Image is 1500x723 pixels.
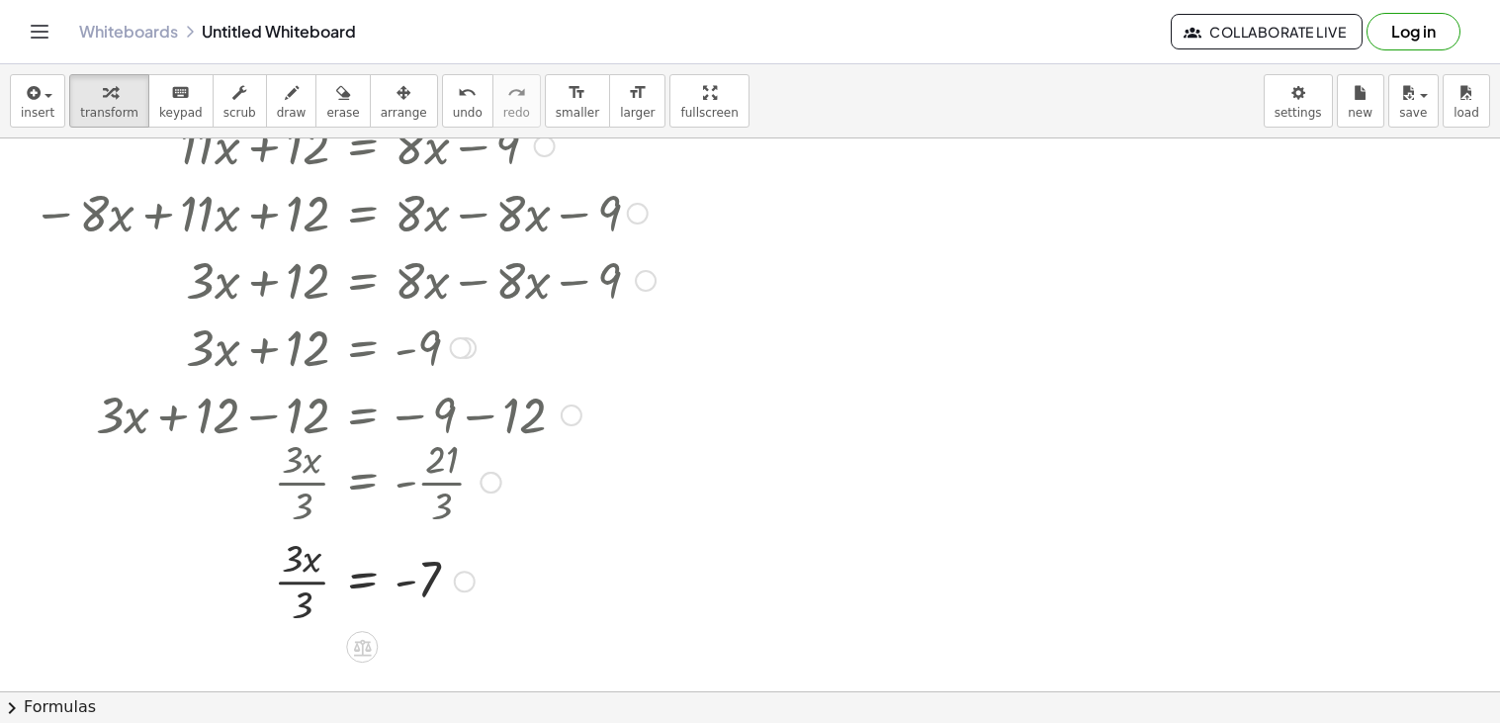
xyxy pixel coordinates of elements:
[669,74,749,128] button: fullscreen
[1454,106,1479,120] span: load
[620,106,655,120] span: larger
[503,106,530,120] span: redo
[79,22,178,42] a: Whiteboards
[1399,106,1427,120] span: save
[1348,106,1372,120] span: new
[680,106,738,120] span: fullscreen
[458,81,477,105] i: undo
[171,81,190,105] i: keyboard
[1188,23,1346,41] span: Collaborate Live
[80,106,138,120] span: transform
[1337,74,1384,128] button: new
[213,74,267,128] button: scrub
[545,74,610,128] button: format_sizesmaller
[24,16,55,47] button: Toggle navigation
[381,106,427,120] span: arrange
[21,106,54,120] span: insert
[277,106,307,120] span: draw
[492,74,541,128] button: redoredo
[1171,14,1363,49] button: Collaborate Live
[1367,13,1460,50] button: Log in
[159,106,203,120] span: keypad
[266,74,317,128] button: draw
[223,106,256,120] span: scrub
[442,74,493,128] button: undoundo
[1443,74,1490,128] button: load
[69,74,149,128] button: transform
[1264,74,1333,128] button: settings
[315,74,370,128] button: erase
[1388,74,1439,128] button: save
[346,631,378,663] div: Apply the same math to both sides of the equation
[10,74,65,128] button: insert
[370,74,438,128] button: arrange
[1275,106,1322,120] span: settings
[507,81,526,105] i: redo
[556,106,599,120] span: smaller
[326,106,359,120] span: erase
[628,81,647,105] i: format_size
[148,74,214,128] button: keyboardkeypad
[609,74,665,128] button: format_sizelarger
[568,81,586,105] i: format_size
[453,106,483,120] span: undo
